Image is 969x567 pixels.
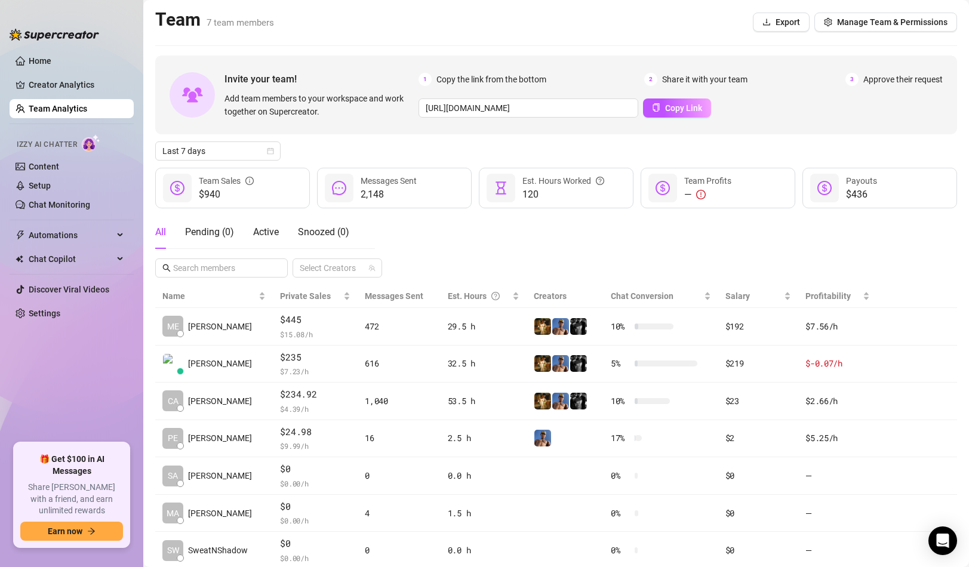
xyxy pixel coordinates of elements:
[365,469,433,482] div: 0
[762,18,771,26] span: download
[570,318,587,335] img: Marvin
[185,225,234,239] div: Pending ( 0 )
[298,226,349,238] span: Snoozed ( 0 )
[20,482,123,517] span: Share [PERSON_NAME] with a friend, and earn unlimited rewards
[365,544,433,557] div: 0
[534,355,551,372] img: Marvin
[845,73,859,86] span: 3
[596,174,604,187] span: question-circle
[611,507,630,520] span: 0 %
[805,395,870,408] div: $2.66 /h
[155,225,166,239] div: All
[29,75,124,94] a: Creator Analytics
[29,309,60,318] a: Settings
[17,139,77,150] span: Izzy AI Chatter
[29,285,109,294] a: Discover Viral Videos
[365,395,433,408] div: 1,040
[199,187,254,202] span: $940
[361,187,417,202] span: 2,148
[332,181,346,195] span: message
[29,56,51,66] a: Home
[253,226,279,238] span: Active
[448,395,519,408] div: 53.5 h
[280,291,331,301] span: Private Sales
[29,226,113,245] span: Automations
[267,147,274,155] span: calendar
[814,13,957,32] button: Manage Team & Permissions
[928,526,957,555] div: Open Intercom Messenger
[10,29,99,41] img: logo-BBDzfeDw.svg
[361,176,417,186] span: Messages Sent
[611,432,630,445] span: 17 %
[188,544,248,557] span: SweatNShadow
[280,365,350,377] span: $ 7.23 /h
[168,469,178,482] span: SA
[448,469,519,482] div: 0.0 h
[570,355,587,372] img: Marvin
[245,174,254,187] span: info-circle
[611,469,630,482] span: 0 %
[155,8,274,31] h2: Team
[280,440,350,452] span: $ 9.99 /h
[280,552,350,564] span: $ 0.00 /h
[552,318,569,335] img: Dallas
[155,285,273,308] th: Name
[419,73,432,86] span: 1
[522,187,604,202] span: 120
[448,432,519,445] div: 2.5 h
[365,357,433,370] div: 616
[280,350,350,365] span: $235
[280,477,350,489] span: $ 0.00 /h
[188,507,252,520] span: [PERSON_NAME]
[48,526,82,536] span: Earn now
[643,98,711,118] button: Copy Link
[725,507,791,520] div: $0
[16,230,25,240] span: thunderbolt
[20,522,123,541] button: Earn nowarrow-right
[611,544,630,557] span: 0 %
[162,264,171,272] span: search
[224,72,419,87] span: Invite your team!
[837,17,948,27] span: Manage Team & Permissions
[173,261,271,275] input: Search members
[684,187,731,202] div: —
[448,320,519,333] div: 29.5 h
[725,544,791,557] div: $0
[522,174,604,187] div: Est. Hours Worked
[611,357,630,370] span: 5 %
[725,357,791,370] div: $219
[280,328,350,340] span: $ 15.08 /h
[29,104,87,113] a: Team Analytics
[805,357,870,370] div: $-0.07 /h
[167,507,179,520] span: MA
[199,174,254,187] div: Team Sales
[798,457,877,495] td: —
[188,395,252,408] span: [PERSON_NAME]
[365,320,433,333] div: 472
[491,289,500,303] span: question-circle
[162,289,256,303] span: Name
[280,425,350,439] span: $24.98
[552,355,569,372] img: Dallas
[280,313,350,327] span: $445
[162,142,273,160] span: Last 7 days
[87,527,96,535] span: arrow-right
[436,73,546,86] span: Copy the link from the bottom
[188,469,252,482] span: [PERSON_NAME]
[280,387,350,402] span: $234.92
[448,357,519,370] div: 32.5 h
[644,73,657,86] span: 2
[365,507,433,520] div: 4
[168,432,178,445] span: PE
[188,320,252,333] span: [PERSON_NAME]
[82,134,100,152] img: AI Chatter
[805,320,870,333] div: $7.56 /h
[167,544,179,557] span: SW
[552,393,569,409] img: Dallas
[846,187,877,202] span: $436
[280,500,350,514] span: $0
[570,393,587,409] img: Marvin
[494,181,508,195] span: hourglass
[824,18,832,26] span: setting
[656,181,670,195] span: dollar-circle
